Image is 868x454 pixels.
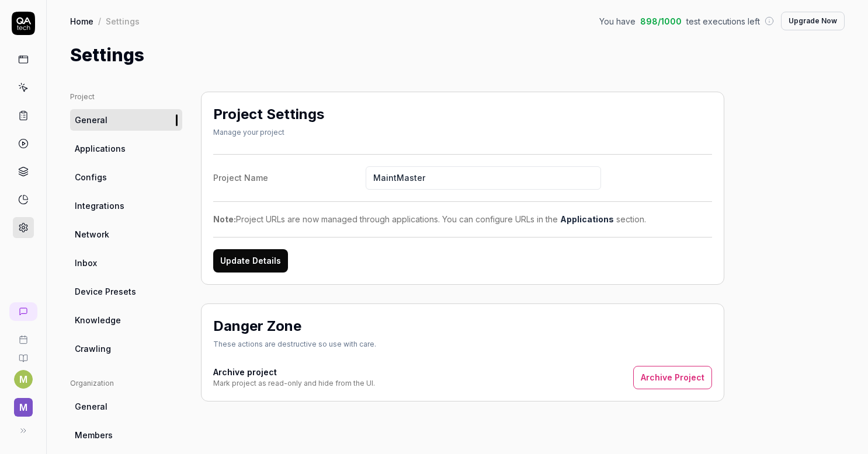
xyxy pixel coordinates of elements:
div: Manage your project [213,127,324,138]
span: Knowledge [75,314,121,326]
span: Network [75,228,109,240]
span: Crawling [75,343,111,355]
div: Organization [70,378,182,389]
h2: Danger Zone [213,316,301,337]
strong: Note: [213,214,236,224]
span: Device Presets [75,285,136,298]
a: Crawling [70,338,182,359]
div: / [98,15,101,27]
div: Project URLs are now managed through applications. You can configure URLs in the section. [213,213,712,225]
span: 898 / 1000 [640,15,682,27]
span: General [75,400,107,413]
a: Applications [70,138,182,159]
a: Members [70,424,182,446]
a: Documentation [5,344,41,363]
span: Applications [75,142,126,155]
div: Project [70,92,182,102]
a: General [70,396,182,417]
span: General [75,114,107,126]
a: Inbox [70,252,182,274]
span: Members [75,429,113,441]
a: General [70,109,182,131]
span: You have [599,15,636,27]
button: Archive Project [633,366,712,389]
h1: Settings [70,42,144,68]
span: Integrations [75,200,124,212]
div: Settings [106,15,140,27]
h2: Project Settings [213,104,324,125]
span: Inbox [75,257,97,269]
span: Configs [75,171,107,183]
button: M [14,370,33,389]
span: M [14,398,33,417]
button: Update Details [213,249,288,273]
span: test executions left [686,15,760,27]
a: Device Presets [70,281,182,302]
a: Home [70,15,93,27]
div: These actions are destructive so use with care. [213,339,376,350]
a: New conversation [9,302,37,321]
div: Project Name [213,172,366,184]
div: Mark project as read-only and hide from the UI. [213,378,375,389]
a: Knowledge [70,309,182,331]
a: Integrations [70,195,182,216]
a: Applications [560,214,614,224]
a: Network [70,223,182,245]
a: Book a call with us [5,326,41,344]
h4: Archive project [213,366,375,378]
button: M [5,389,41,419]
button: Upgrade Now [781,12,845,30]
a: Configs [70,166,182,188]
input: Project Name [366,166,601,190]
